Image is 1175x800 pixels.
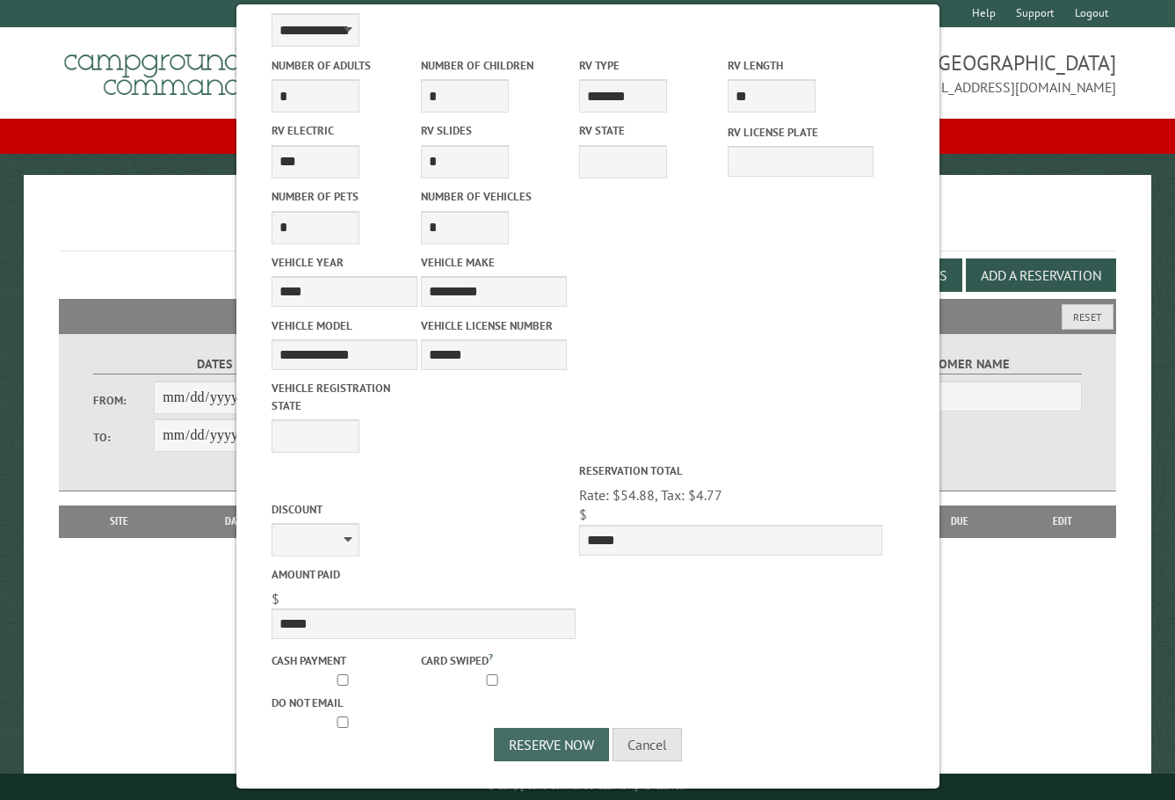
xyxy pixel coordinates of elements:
[93,392,154,409] label: From:
[1062,304,1113,330] button: Reset
[578,486,722,504] span: Rate: $54.88, Tax: $4.77
[420,650,566,669] label: Card swiped
[578,57,724,74] label: RV Type
[272,566,575,583] label: Amount paid
[93,429,154,446] label: To:
[578,462,881,479] label: Reservation Total
[613,728,682,761] button: Cancel
[420,122,566,139] label: RV Slides
[910,505,1009,537] th: Due
[494,728,609,761] button: Reserve Now
[488,651,492,663] a: ?
[170,505,306,537] th: Dates
[272,695,417,711] label: Do not email
[59,299,1116,332] h2: Filters
[420,317,566,334] label: Vehicle License Number
[1010,505,1116,537] th: Edit
[272,188,417,205] label: Number of Pets
[272,501,575,518] label: Discount
[272,317,417,334] label: Vehicle Model
[68,505,170,537] th: Site
[728,124,874,141] label: RV License Plate
[93,354,336,375] label: Dates
[272,380,417,413] label: Vehicle Registration state
[488,781,686,792] small: © Campground Commander LLC. All rights reserved.
[420,57,566,74] label: Number of Children
[272,652,417,669] label: Cash payment
[59,34,279,103] img: Campground Commander
[728,57,874,74] label: RV Length
[578,505,586,523] span: $
[272,122,417,139] label: RV Electric
[272,57,417,74] label: Number of Adults
[420,188,566,205] label: Number of Vehicles
[966,258,1116,292] button: Add a Reservation
[272,590,279,607] span: $
[272,254,417,271] label: Vehicle Year
[59,203,1116,251] h1: Reservations
[578,122,724,139] label: RV State
[838,354,1081,375] label: Customer Name
[420,254,566,271] label: Vehicle Make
